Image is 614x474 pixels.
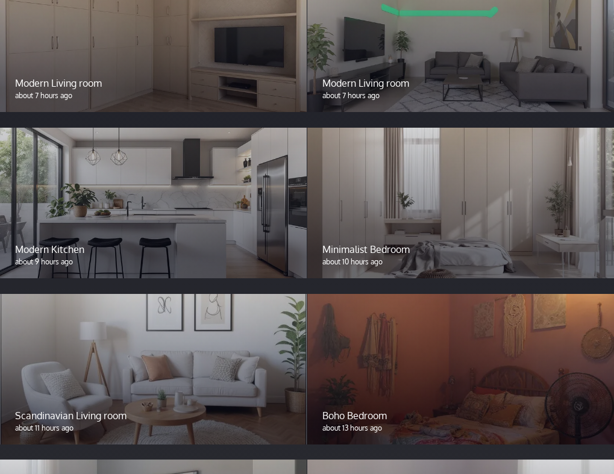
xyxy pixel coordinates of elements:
p: Scandinavian Living room [15,408,292,423]
p: about 9 hours ago [15,257,292,267]
p: about 11 hours ago [15,423,292,434]
p: Modern Living room [15,76,292,90]
p: Boho Bedroom [322,408,599,423]
p: Minimalist Bedroom [322,242,599,257]
p: Modern Kitchen [15,242,292,257]
p: about 13 hours ago [322,423,599,434]
p: about 7 hours ago [15,90,292,101]
p: about 10 hours ago [322,257,599,267]
p: Modern Living room [322,76,599,90]
p: about 7 hours ago [322,90,599,101]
